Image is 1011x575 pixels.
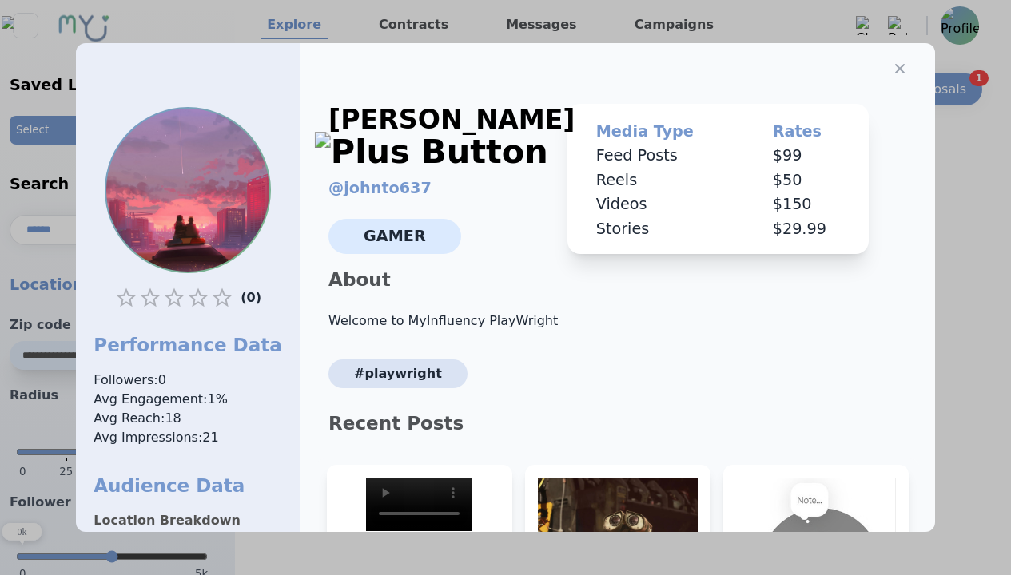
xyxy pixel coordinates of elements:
[750,192,863,217] td: $ 150
[316,410,919,436] p: Recent Posts
[328,219,461,254] span: Gamer
[106,109,269,272] img: Profile
[94,511,282,530] p: Location Breakdown
[328,104,575,168] div: [PERSON_NAME]
[94,473,282,498] h1: Audience Data
[94,332,282,358] h1: Performance Data
[574,169,750,193] td: Reels
[316,267,919,292] p: About
[750,169,863,193] td: $ 50
[750,144,863,169] td: $ 99
[94,428,282,447] span: Avg Impressions: 21
[328,359,468,388] span: #PlayWright
[94,371,282,390] span: Followers: 0
[94,409,282,428] span: Avg Reach: 18
[574,192,750,217] td: Videos
[315,132,548,172] img: Plus Button
[241,286,261,310] p: ( 0 )
[750,217,863,242] td: $ 29.99
[574,120,750,144] th: Media Type
[316,311,919,331] p: Welcome to MyInfluency PlayWright
[328,179,432,197] a: @johnto637
[574,144,750,169] td: Feed Posts
[94,390,282,409] span: Avg Engagement: 1 %
[574,217,750,242] td: Stories
[750,120,863,144] th: Rates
